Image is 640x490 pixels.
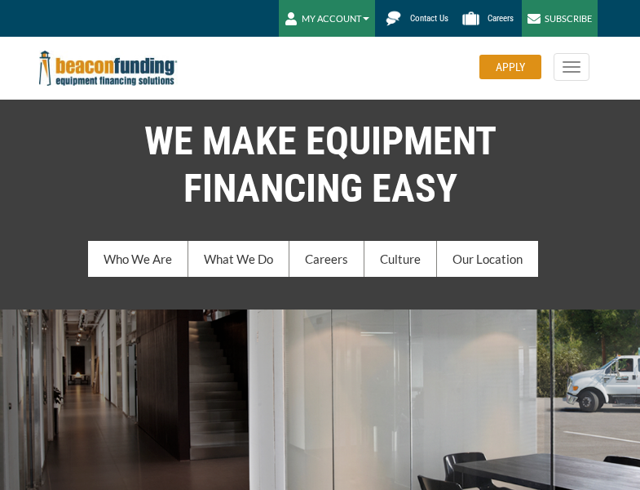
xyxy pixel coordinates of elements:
a: Culture [364,241,437,277]
img: Beacon Funding Corporation [39,51,178,86]
a: Beacon Funding Corporation [39,60,178,73]
img: Beacon Funding chat [379,4,408,33]
div: APPLY [479,55,541,79]
span: Contact Us [410,13,448,24]
a: Careers [457,4,522,33]
span: Careers [488,13,514,24]
img: Beacon Funding Careers [457,4,485,33]
a: Careers [289,241,364,277]
h1: WE MAKE EQUIPMENT FINANCING EASY [27,118,614,212]
a: Our Location [437,241,538,277]
a: What We Do [188,241,289,277]
a: Who We Are [88,241,188,277]
a: Contact Us [379,4,457,33]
